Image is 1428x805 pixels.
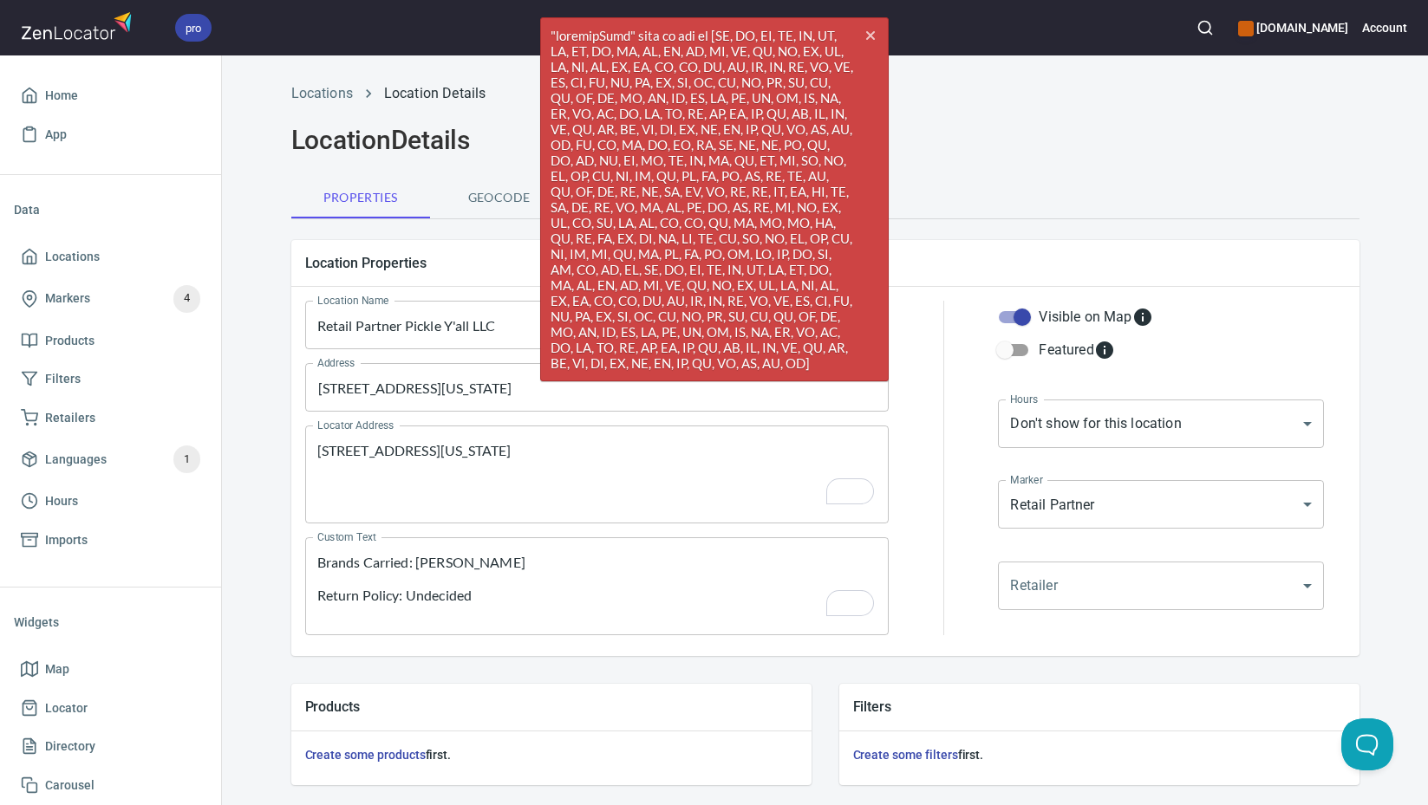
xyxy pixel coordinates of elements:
[14,321,207,360] a: Products
[14,601,207,643] li: Widgets
[998,399,1324,448] div: Don't show for this location
[175,14,212,42] div: pro
[998,480,1324,529] div: Retail Partner
[317,442,877,508] textarea: To enrich screen reader interactions, please activate Accessibility in Grammarly extension settings
[14,650,207,689] a: Map
[14,276,207,321] a: Markers4
[1039,340,1114,360] div: Featured
[1186,9,1224,47] button: Search
[1132,307,1153,328] svg: Whether the location is visible on the map.
[853,748,958,762] a: Create some filters
[45,736,95,757] span: Directory
[45,288,90,309] span: Markers
[14,189,207,230] li: Data
[440,187,558,209] span: Geocode
[14,689,207,728] a: Locator
[45,775,95,796] span: Carousel
[21,7,137,44] img: zenlocator
[305,745,798,764] h6: first.
[541,18,888,380] span: "loremipSumd" sita co adi el [SE, DO, EI, TE, IN, UT, LA, ET, DO, MA, AL, EN, AD, MI, VE, QU, NO,...
[14,360,207,399] a: Filters
[45,449,107,471] span: Languages
[175,19,212,37] span: pro
[14,399,207,438] a: Retailers
[14,766,207,805] a: Carousel
[173,289,200,308] span: 4
[1362,18,1407,37] h6: Account
[291,85,353,101] a: Locations
[302,187,420,209] span: Properties
[1362,9,1407,47] button: Account
[853,745,1346,764] h6: first.
[45,659,69,680] span: Map
[45,529,88,551] span: Imports
[291,125,1360,156] h2: Location Details
[45,490,78,512] span: Hours
[317,554,877,620] textarea: To enrich screen reader interactions, please activate Accessibility in Grammarly extension settings
[1094,340,1115,360] svg: Featured locations are moved to the top of the search results list.
[45,368,81,390] span: Filters
[1039,307,1152,328] div: Visible on Map
[14,727,207,766] a: Directory
[14,115,207,154] a: App
[14,237,207,276] a: Locations
[45,246,100,268] span: Locations
[14,437,207,482] a: Languages1
[853,698,1346,716] h5: Filters
[305,254,1346,272] h5: Location Properties
[1341,718,1393,770] iframe: Help Scout Beacon - Open
[305,748,426,762] a: Create some products
[173,450,200,470] span: 1
[45,407,95,429] span: Retailers
[45,698,88,719] span: Locator
[45,85,78,107] span: Home
[14,521,207,560] a: Imports
[305,698,798,716] h5: Products
[1238,18,1348,37] h6: [DOMAIN_NAME]
[384,85,486,101] a: Location Details
[14,482,207,521] a: Hours
[14,76,207,115] a: Home
[45,330,95,352] span: Products
[1238,21,1254,36] button: color-CE600E
[45,124,67,146] span: App
[998,562,1324,610] div: ​
[291,83,1360,104] nav: breadcrumb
